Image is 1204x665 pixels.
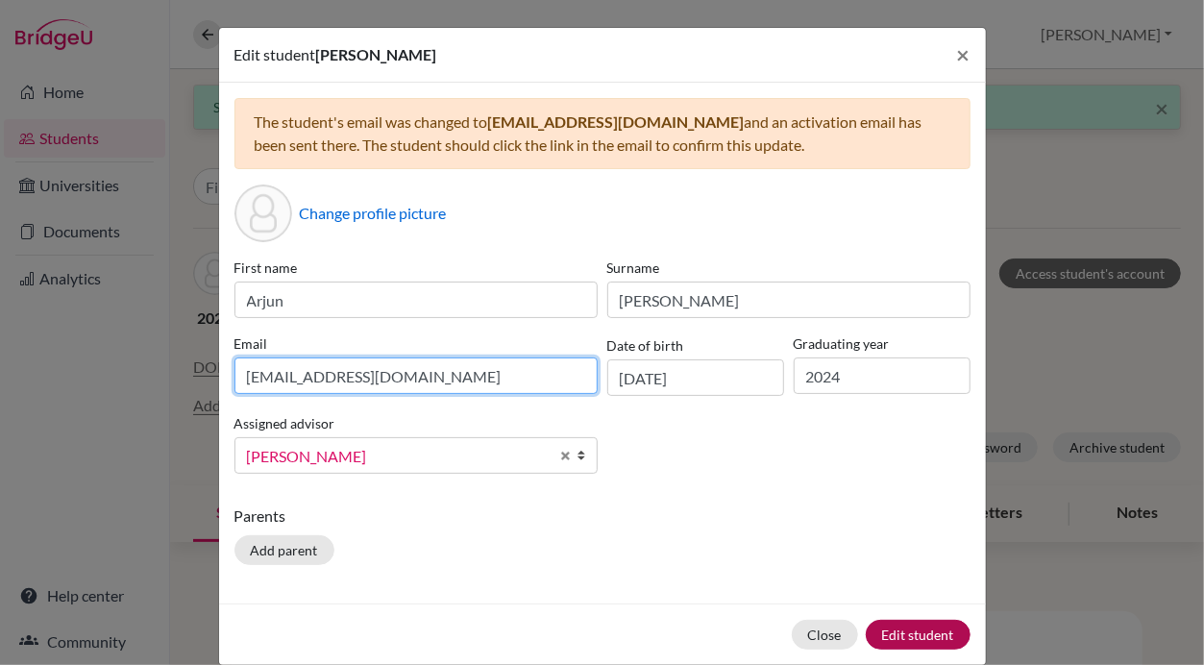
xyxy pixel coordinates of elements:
span: [EMAIL_ADDRESS][DOMAIN_NAME] [488,112,745,131]
label: Surname [607,258,971,278]
button: Edit student [866,620,971,650]
button: Close [942,28,986,82]
span: [PERSON_NAME] [247,444,549,469]
label: Email [234,333,598,354]
label: Assigned advisor [234,413,335,433]
label: Date of birth [607,335,684,356]
input: dd/mm/yyyy [607,359,784,396]
span: × [957,40,971,68]
span: [PERSON_NAME] [316,45,437,63]
button: Add parent [234,535,334,565]
label: First name [234,258,598,278]
div: Profile picture [234,185,292,242]
p: Parents [234,505,971,528]
button: Close [792,620,858,650]
label: Graduating year [794,333,971,354]
span: Edit student [234,45,316,63]
div: The student's email was changed to and an activation email has been sent there. The student shoul... [234,98,971,169]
